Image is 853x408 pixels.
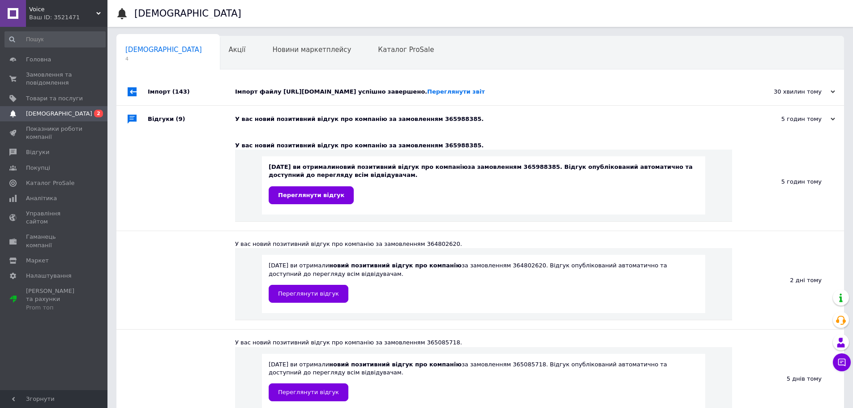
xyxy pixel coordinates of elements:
span: Замовлення та повідомлення [26,71,83,87]
h1: [DEMOGRAPHIC_DATA] [134,8,241,19]
span: Управління сайтом [26,210,83,226]
span: Налаштування [26,272,72,280]
span: 2 [94,110,103,117]
div: Імпорт [148,78,235,105]
span: Новини маркетплейсу [272,46,351,54]
div: [DATE] ви отримали за замовленням 365085718. Відгук опублікований автоматично та доступний до пер... [269,361,699,401]
b: новий позитивний відгук про компанію [329,262,462,269]
div: У вас новий позитивний відгук про компанію за замовленням 365988385. [235,115,746,123]
span: Гаманець компанії [26,233,83,249]
div: Відгуки [148,106,235,133]
div: У вас новий позитивний відгук про компанію за замовленням 365085718. [235,339,732,347]
div: 2 дні тому [732,231,844,329]
span: Показники роботи компанії [26,125,83,141]
span: Головна [26,56,51,64]
b: новий позитивний відгук про компанію [329,361,462,368]
b: новий позитивний відгук про компанію [335,163,468,170]
span: Каталог ProSale [26,179,74,187]
div: Ваш ID: 3521471 [29,13,107,21]
span: [DEMOGRAPHIC_DATA] [26,110,92,118]
span: 4 [125,56,202,62]
a: Переглянути відгук [269,285,348,303]
div: Prom топ [26,304,83,312]
span: Аналітика [26,194,57,202]
div: [DATE] ви отримали за замовленням 364802620. Відгук опублікований автоматично та доступний до пер... [269,262,699,302]
a: Переглянути відгук [269,186,354,204]
a: Переглянути відгук [269,383,348,401]
span: [PERSON_NAME] та рахунки [26,287,83,312]
span: Відгуки [26,148,49,156]
span: Акції [229,46,246,54]
a: Переглянути звіт [427,88,485,95]
input: Пошук [4,31,106,47]
span: Переглянути відгук [278,389,339,395]
div: Імпорт файлу [URL][DOMAIN_NAME] успішно завершено. [235,88,746,96]
div: 30 хвилин тому [746,88,835,96]
button: Чат з покупцем [833,353,851,371]
div: 5 годин тому [746,115,835,123]
span: Маркет [26,257,49,265]
span: (143) [172,88,190,95]
div: 5 годин тому [732,133,844,231]
span: [DEMOGRAPHIC_DATA] [125,46,202,54]
div: У вас новий позитивний відгук про компанію за замовленням 364802620. [235,240,732,248]
span: Переглянути відгук [278,290,339,297]
span: Voice [29,5,96,13]
span: Каталог ProSale [378,46,434,54]
span: Переглянути відгук [278,192,344,198]
span: Товари та послуги [26,94,83,103]
span: (9) [176,116,185,122]
span: Покупці [26,164,50,172]
div: [DATE] ви отримали за замовленням 365988385. Відгук опублікований автоматично та доступний до пер... [269,163,699,204]
div: У вас новий позитивний відгук про компанію за замовленням 365988385. [235,142,732,150]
